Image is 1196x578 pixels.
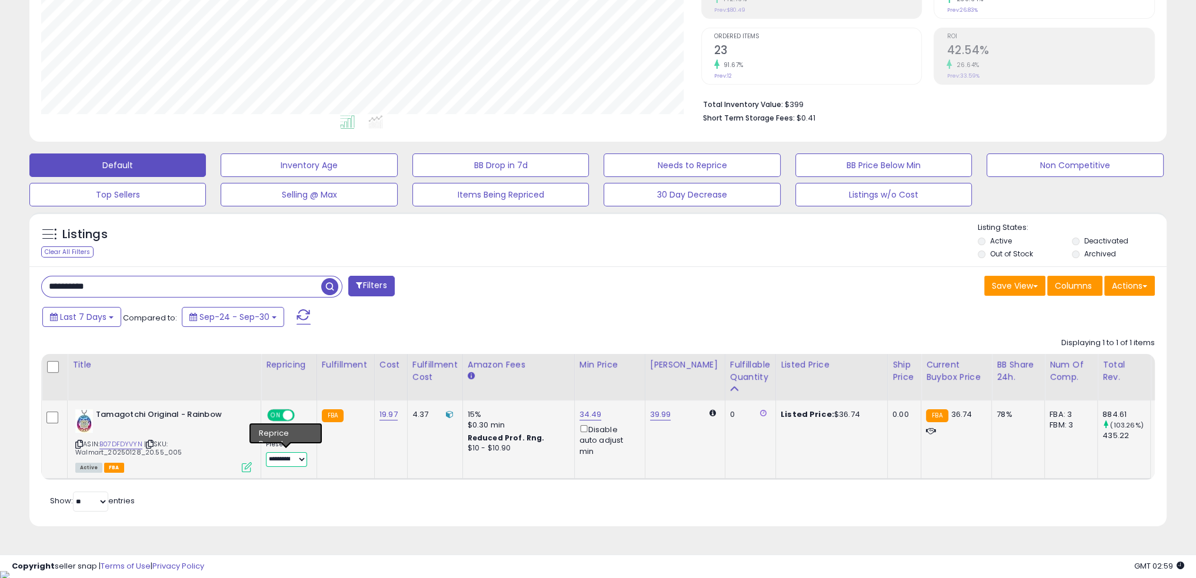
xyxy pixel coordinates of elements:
span: $0.41 [797,112,815,123]
span: Last 7 Days [60,311,106,323]
button: BB Price Below Min [795,153,972,177]
span: Columns [1055,280,1092,292]
a: 39.99 [650,409,671,420]
span: ROI [947,34,1154,40]
span: 36.74 [951,409,972,420]
button: Listings w/o Cost [795,183,972,206]
button: 30 Day Decrease [604,183,780,206]
button: Items Being Repriced [412,183,589,206]
button: Top Sellers [29,183,206,206]
div: Total Rev. [1102,359,1145,383]
small: Amazon Fees. [468,371,475,382]
button: Inventory Age [221,153,397,177]
h2: 42.54% [947,44,1154,59]
div: Preset: [266,440,308,467]
b: Listed Price: [781,409,834,420]
div: 435.22 [1102,430,1150,441]
button: Sep-24 - Sep-30 [182,307,284,327]
h5: Listings [62,226,108,243]
span: All listings currently available for purchase on Amazon [75,463,102,473]
a: Privacy Policy [152,560,204,572]
span: ON [268,410,283,420]
span: 2025-10-8 02:59 GMT [1134,560,1184,572]
div: 0 [730,409,767,420]
small: FBA [926,409,948,422]
b: Reduced Prof. Rng. [468,433,545,443]
div: Amazon Fees [468,359,569,371]
a: Terms of Use [101,560,151,572]
div: Fulfillment [322,359,369,371]
button: Last 7 Days [42,307,121,327]
small: FBA [322,409,344,422]
span: Sep-24 - Sep-30 [199,311,269,323]
div: $10 - $10.90 [468,443,565,453]
div: ASIN: [75,409,252,471]
small: Prev: $80.49 [714,6,745,14]
div: Title [72,359,256,371]
span: OFF [293,410,312,420]
div: Repricing [266,359,312,371]
div: 4.37 [412,409,454,420]
b: Tamagotchi Original - Rainbow [96,409,239,423]
small: 91.67% [719,61,744,69]
span: FBA [104,463,124,473]
small: Prev: 33.59% [947,72,979,79]
div: [PERSON_NAME] [650,359,720,371]
button: BB Drop in 7d [412,153,589,177]
a: 34.49 [579,409,602,420]
div: Clear All Filters [41,246,94,258]
button: Default [29,153,206,177]
span: Compared to: [123,312,177,323]
label: Deactivated [1084,236,1128,246]
div: Disable auto adjust min [579,423,636,457]
div: Fulfillment Cost [412,359,458,383]
span: Ordered Items [714,34,922,40]
small: 26.64% [952,61,979,69]
small: (103.26%) [1110,420,1143,430]
div: Fulfillable Quantity [730,359,771,383]
a: B07DFDYVYN [99,439,142,449]
small: Prev: 12 [714,72,732,79]
div: seller snap | | [12,561,204,572]
li: $399 [703,96,1146,111]
button: Selling @ Max [221,183,397,206]
button: Filters [348,276,394,296]
div: Cost [379,359,402,371]
b: Short Term Storage Fees: [703,113,795,123]
div: BB Share 24h. [997,359,1040,383]
h2: 23 [714,44,922,59]
div: 78% [997,409,1035,420]
strong: Copyright [12,560,55,572]
div: 884.61 [1102,409,1150,420]
label: Archived [1084,249,1116,259]
span: | SKU: Walmart_20250128_20.55_005 [75,439,182,457]
small: Prev: 26.83% [947,6,977,14]
span: Show: entries [50,495,135,506]
button: Save View [984,276,1045,296]
div: Displaying 1 to 1 of 1 items [1061,338,1155,349]
div: Listed Price [781,359,882,371]
div: Current Buybox Price [926,359,987,383]
button: Non Competitive [987,153,1163,177]
label: Out of Stock [990,249,1033,259]
div: Min Price [579,359,640,371]
div: $0.30 min [468,420,565,430]
div: 0.00 [892,409,912,420]
a: 19.97 [379,409,398,420]
p: Listing States: [978,222,1167,233]
label: Active [990,236,1012,246]
button: Needs to Reprice [604,153,780,177]
div: Ship Price [892,359,916,383]
img: 51V26TCb+KL._SL40_.jpg [75,409,93,433]
div: 15% [468,409,565,420]
div: Win BuyBox [266,427,308,438]
div: Num of Comp. [1050,359,1092,383]
button: Columns [1047,276,1102,296]
div: FBA: 3 [1050,409,1088,420]
div: $36.74 [781,409,878,420]
div: FBM: 3 [1050,420,1088,430]
b: Total Inventory Value: [703,99,783,109]
button: Actions [1104,276,1155,296]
